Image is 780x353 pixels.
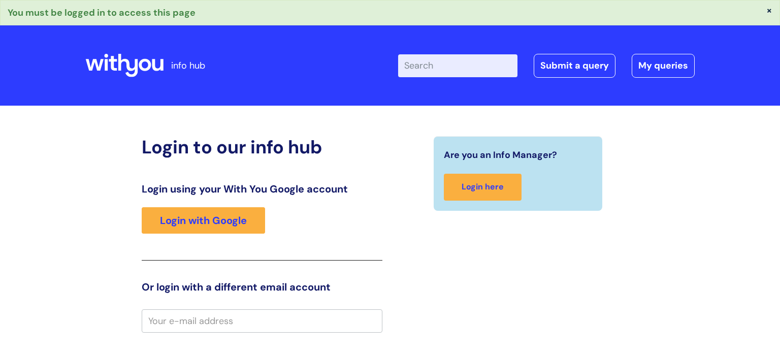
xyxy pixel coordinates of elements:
a: Submit a query [534,54,615,77]
input: Search [398,54,517,77]
a: My queries [632,54,695,77]
h3: Login using your With You Google account [142,183,382,195]
button: × [766,6,772,15]
input: Your e-mail address [142,309,382,333]
a: Login here [444,174,522,201]
span: Are you an Info Manager? [444,147,557,163]
p: info hub [171,57,205,74]
a: Login with Google [142,207,265,234]
h3: Or login with a different email account [142,281,382,293]
h2: Login to our info hub [142,136,382,158]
